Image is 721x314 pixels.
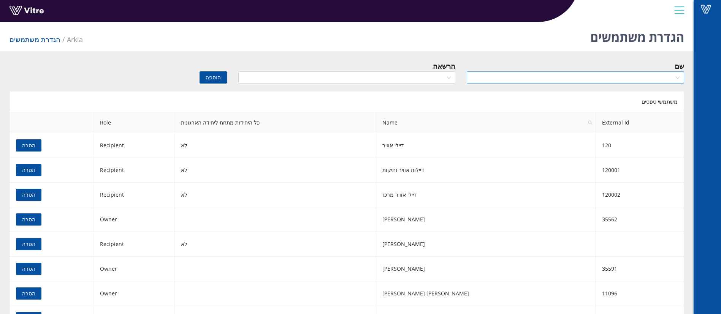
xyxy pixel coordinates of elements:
th: External Id [596,112,684,133]
span: Owner [100,216,117,223]
span: 120002 [602,191,620,198]
span: הסרה [22,191,35,199]
span: 11096 [602,290,617,297]
span: Owner [100,265,117,272]
h1: הגדרת משתמשים [590,19,684,51]
td: דיילות אוויר ותיקות [376,158,596,183]
span: הסרה [22,289,35,298]
span: הסרה [22,240,35,248]
td: [PERSON_NAME] [376,232,596,257]
button: הסרה [16,287,41,300]
span: 120 [602,142,611,149]
button: הסרה [16,139,41,151]
span: search [585,112,596,133]
li: הגדרת משתמשים [10,34,67,45]
span: search [588,120,593,125]
span: 328 [67,35,83,44]
div: משתמשי טפסים [10,91,684,112]
span: 35591 [602,265,617,272]
td: לא [175,183,377,207]
td: [PERSON_NAME] [376,257,596,281]
td: לא [175,158,377,183]
td: לא [175,232,377,257]
th: Role [94,112,174,133]
button: הסרה [16,189,41,201]
td: דיילי אוויר מרכז [376,183,596,207]
td: לא [175,133,377,158]
button: הסרה [16,238,41,250]
td: [PERSON_NAME] [PERSON_NAME] [376,281,596,306]
span: Owner [100,290,117,297]
div: הרשאה [433,61,455,71]
button: הסרה [16,263,41,275]
button: הוספה [200,71,227,84]
td: [PERSON_NAME] [376,207,596,232]
span: הסרה [22,215,35,224]
span: Recipient [100,191,124,198]
span: הסרה [22,265,35,273]
span: Recipient [100,240,124,248]
span: Recipient [100,142,124,149]
span: הסרה [22,166,35,174]
button: הסרה [16,164,41,176]
span: 35562 [602,216,617,223]
span: Recipient [100,166,124,174]
button: הסרה [16,213,41,226]
td: דיילי אוויר [376,133,596,158]
th: כל היחידות מתחת ליחידה הארגונית [175,112,377,133]
span: Name [376,112,595,133]
div: שם [675,61,684,71]
span: 120001 [602,166,620,174]
span: הסרה [22,141,35,150]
